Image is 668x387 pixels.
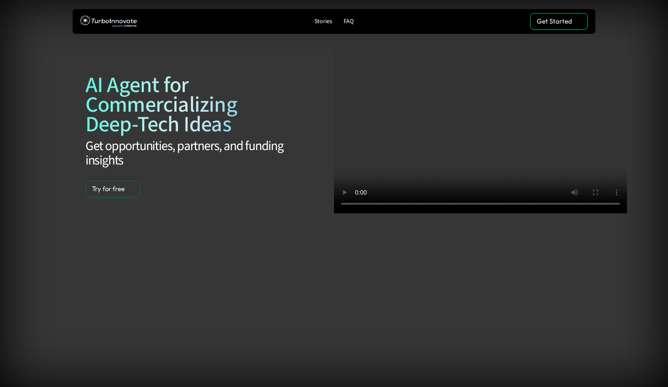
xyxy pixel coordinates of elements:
[80,14,137,30] img: TurboInnovate Logo
[340,16,357,27] a: FAQ
[344,18,354,25] p: FAQ
[314,18,332,25] p: Stories
[537,17,572,25] p: Get Started
[311,16,336,27] a: Stories
[530,13,588,30] a: Get Started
